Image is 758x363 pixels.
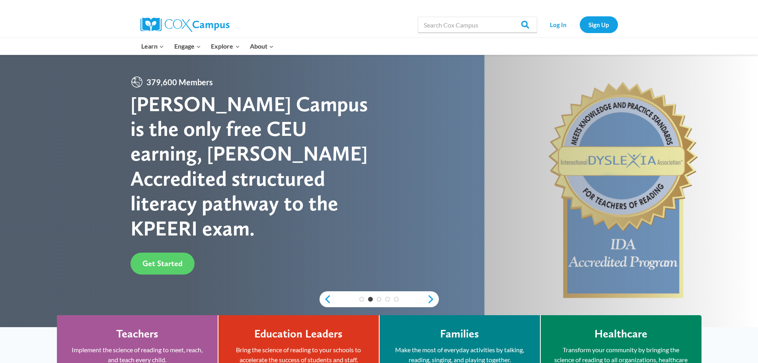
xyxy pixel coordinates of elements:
a: previous [320,294,331,304]
a: 3 [377,297,382,302]
h4: Families [440,327,479,341]
h4: Education Leaders [254,327,343,341]
a: 4 [385,297,390,302]
nav: Secondary Navigation [541,16,618,33]
h4: Teachers [116,327,158,341]
a: 2 [368,297,373,302]
a: next [427,294,439,304]
a: Sign Up [580,16,618,33]
img: Cox Campus [140,18,230,32]
a: 1 [359,297,364,302]
span: Get Started [142,259,183,268]
nav: Primary Navigation [136,38,279,55]
a: 5 [394,297,399,302]
input: Search Cox Campus [418,17,537,33]
button: Child menu of Engage [169,38,206,55]
div: content slider buttons [320,291,439,307]
span: 379,600 Members [143,76,216,88]
div: [PERSON_NAME] Campus is the only free CEU earning, [PERSON_NAME] Accredited structured literacy p... [131,92,379,241]
a: Get Started [131,253,195,275]
h4: Healthcare [594,327,647,341]
button: Child menu of About [245,38,279,55]
button: Child menu of Explore [206,38,245,55]
a: Log In [541,16,576,33]
button: Child menu of Learn [136,38,170,55]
